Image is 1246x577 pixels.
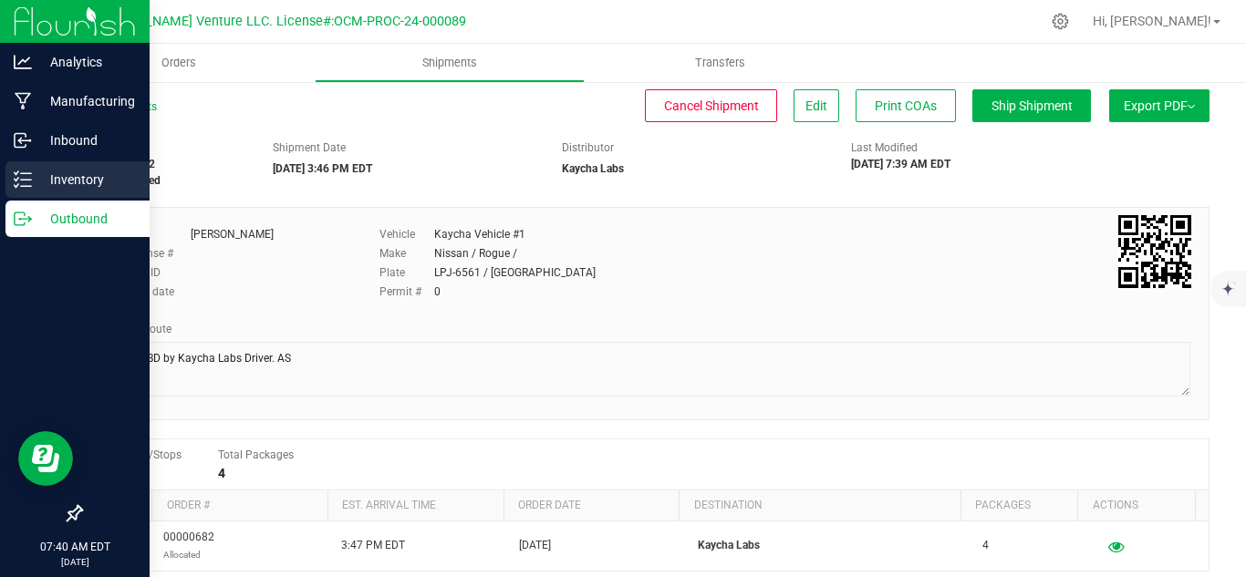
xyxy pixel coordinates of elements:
label: Make [379,245,434,262]
strong: 4 [218,466,225,480]
p: Inventory [32,169,141,191]
div: [PERSON_NAME] [191,226,274,242]
strong: [DATE] 3:46 PM EDT [273,162,372,175]
button: Print COAs [856,89,956,122]
span: Orders [137,55,221,71]
span: Shipment # [80,139,245,156]
a: Shipments [315,44,586,82]
div: Nissan / Rogue / [434,245,517,262]
label: Vehicle [379,226,434,242]
iframe: Resource center [18,431,73,486]
span: Edit [805,98,827,113]
span: Hi, [PERSON_NAME]! [1093,14,1211,28]
span: Ship Shipment [992,98,1073,113]
span: Transfers [670,55,770,71]
label: Distributor [562,139,614,156]
label: Shipment Date [273,139,346,156]
p: Allocated [163,546,214,563]
button: Edit [794,89,839,122]
p: Inbound [32,129,141,151]
span: 4 [982,537,989,554]
inline-svg: Outbound [14,210,32,228]
label: Plate [379,264,434,281]
p: Outbound [32,208,141,230]
span: Shipments [398,55,502,71]
button: Export PDF [1109,89,1210,122]
label: Permit # [379,283,434,300]
th: Destination [679,490,960,521]
a: Orders [44,44,315,82]
div: Kaycha Vehicle #1 [434,226,525,242]
strong: Kaycha Labs [562,162,624,175]
th: Order date [504,490,680,521]
th: Packages [960,490,1078,521]
p: Manufacturing [32,90,141,112]
p: Analytics [32,51,141,73]
label: Last Modified [851,139,918,156]
th: Actions [1077,490,1195,521]
qrcode: 20250821-002 [1118,215,1191,288]
inline-svg: Manufacturing [14,92,32,110]
a: Transfers [585,44,856,82]
inline-svg: Inbound [14,131,32,149]
span: 3:47 PM EDT [341,537,405,554]
div: 0 [434,283,441,300]
div: Manage settings [1049,13,1072,30]
inline-svg: Inventory [14,170,32,189]
th: Est. arrival time [327,490,504,521]
p: [DATE] [8,555,141,569]
th: Order # [151,490,327,521]
span: Cancel Shipment [664,98,759,113]
p: 07:40 AM EDT [8,539,141,555]
p: Kaycha Labs [698,537,960,554]
strong: [DATE] 7:39 AM EDT [851,158,950,170]
inline-svg: Analytics [14,53,32,71]
img: Scan me! [1118,215,1191,288]
span: Print COAs [875,98,937,113]
button: Ship Shipment [972,89,1091,122]
span: Green [PERSON_NAME] Venture LLC. License#:OCM-PROC-24-000089 [53,14,466,29]
span: Total Packages [218,448,294,461]
button: Cancel Shipment [645,89,777,122]
span: [DATE] [519,537,551,554]
div: LPJ-6561 / [GEOGRAPHIC_DATA] [434,264,596,281]
span: 00000682 [163,529,214,563]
